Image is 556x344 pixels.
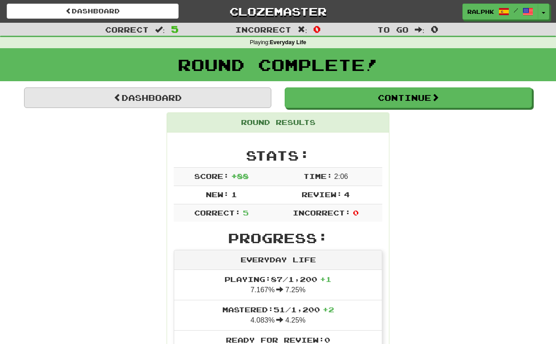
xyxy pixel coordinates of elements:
span: To go [377,25,409,34]
span: Playing: 87 / 1,200 [225,275,331,283]
span: Incorrect [235,25,291,34]
h2: Progress: [174,231,382,245]
h1: Round Complete! [3,56,553,74]
span: + 88 [231,172,249,180]
span: : [155,26,165,33]
span: RalphK [467,8,494,16]
li: 7.167% 7.25% [174,270,382,300]
span: Review: [302,190,342,199]
a: Dashboard [7,4,179,19]
div: Round Results [167,113,389,133]
a: Clozemaster [192,4,364,19]
span: Correct [105,25,149,34]
span: 0 [313,24,321,34]
button: Continue [285,87,532,108]
span: / [514,7,518,13]
span: 5 [171,24,179,34]
span: Incorrect: [293,208,351,217]
h2: Stats: [174,148,382,163]
li: 4.083% 4.25% [174,300,382,331]
span: 0 [431,24,438,34]
span: 0 [353,208,359,217]
span: Mastered: 51 / 1,200 [222,305,334,314]
strong: Everyday Life [270,39,306,46]
div: Everyday Life [174,250,382,270]
a: Dashboard [24,87,271,108]
span: : [415,26,425,33]
span: 2 : 0 6 [334,173,348,180]
span: Correct: [194,208,241,217]
span: 5 [243,208,249,217]
span: Score: [194,172,229,180]
span: 4 [344,190,350,199]
span: + 1 [320,275,331,283]
a: RalphK / [462,4,538,20]
span: : [298,26,307,33]
span: Time: [303,172,332,180]
span: + 2 [323,305,334,314]
span: Ready for Review: 0 [226,336,330,344]
span: 1 [231,190,237,199]
span: New: [206,190,229,199]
